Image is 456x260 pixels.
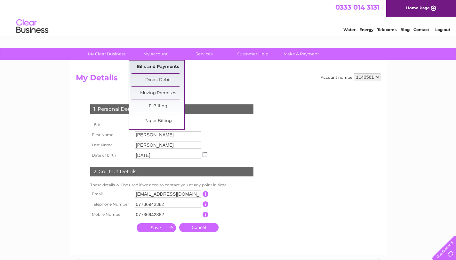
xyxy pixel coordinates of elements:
[132,74,184,86] a: Direct Debit
[359,27,373,32] a: Energy
[89,189,133,199] th: Email
[132,87,184,100] a: Moving Premises
[435,27,450,32] a: Log out
[179,223,219,232] a: Cancel
[226,48,279,60] a: Customer Help
[178,48,230,60] a: Services
[77,4,380,31] div: Clear Business is a trading name of Verastar Limited (registered in [GEOGRAPHIC_DATA] No. 3667643...
[89,130,133,140] th: First Name
[89,150,133,160] th: Date of birth
[89,119,133,130] th: Title
[132,61,184,73] a: Bills and Payments
[16,17,49,36] img: logo.png
[321,73,380,81] div: Account number
[203,191,209,197] input: Information
[90,104,253,114] div: 1. Personal Details
[203,201,209,207] input: Information
[89,181,255,189] td: These details will be used if we need to contact you at any point in time.
[89,199,133,209] th: Telephone Number
[335,3,380,11] a: 0333 014 3131
[89,140,133,150] th: Last Name
[203,152,207,157] img: ...
[377,27,396,32] a: Telecoms
[203,212,209,217] input: Information
[137,223,176,232] input: Submit
[132,100,184,113] a: E-Billing
[129,48,182,60] a: My Account
[80,48,133,60] a: My Clear Business
[76,73,380,85] h2: My Details
[90,167,253,176] div: 2. Contact Details
[89,209,133,220] th: Mobile Number
[343,27,356,32] a: Water
[400,27,410,32] a: Blog
[132,115,184,127] a: Paper Billing
[413,27,429,32] a: Contact
[275,48,328,60] a: Make A Payment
